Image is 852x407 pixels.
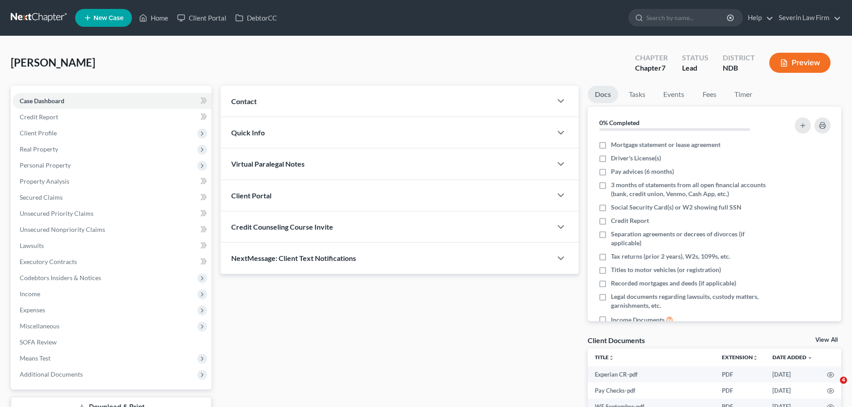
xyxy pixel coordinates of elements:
[822,377,843,398] iframe: Intercom live chat
[20,370,83,378] span: Additional Documents
[723,63,755,73] div: NDB
[20,177,69,185] span: Property Analysis
[20,306,45,314] span: Expenses
[635,63,668,73] div: Chapter
[13,254,212,270] a: Executory Contracts
[135,10,173,26] a: Home
[682,63,708,73] div: Lead
[769,53,831,73] button: Preview
[11,56,95,69] span: [PERSON_NAME]
[588,366,715,382] td: Experian CR-pdf
[13,109,212,125] a: Credit Report
[715,382,765,399] td: PDF
[20,129,57,137] span: Client Profile
[682,53,708,63] div: Status
[20,113,58,121] span: Credit Report
[743,10,773,26] a: Help
[20,145,58,153] span: Real Property
[646,9,728,26] input: Search by name...
[611,203,742,212] span: Social Security Card(s) or W2 showing full SSN
[611,140,721,149] span: Mortgage statement or lease agreement
[93,15,123,21] span: New Case
[611,265,721,274] span: Titles to motor vehicles (or registration)
[231,97,257,105] span: Contact
[20,193,63,201] span: Secured Claims
[723,53,755,63] div: District
[753,355,758,361] i: unfold_more
[774,10,841,26] a: Severin Law Firm
[13,334,212,350] a: SOFA Review
[611,216,649,225] span: Credit Report
[20,161,71,169] span: Personal Property
[231,222,333,231] span: Credit Counseling Course Invite
[13,238,212,254] a: Lawsuits
[588,382,715,399] td: Pay Checks-pdf
[656,86,691,103] a: Events
[20,242,44,249] span: Lawsuits
[599,119,640,126] strong: 0% Completed
[807,355,813,361] i: expand_more
[595,354,614,361] a: Titleunfold_more
[611,279,736,288] span: Recorded mortgages and deeds (if applicable)
[588,336,645,345] div: Client Documents
[231,254,356,262] span: NextMessage: Client Text Notifications
[765,366,820,382] td: [DATE]
[611,292,770,310] span: Legal documents regarding lawsuits, custody matters, garnishments, etc.
[20,210,93,217] span: Unsecured Priority Claims
[815,337,838,343] a: View All
[13,189,212,206] a: Secured Claims
[13,222,212,238] a: Unsecured Nonpriority Claims
[722,354,758,361] a: Extensionunfold_more
[622,86,653,103] a: Tasks
[661,63,665,72] span: 7
[20,290,40,298] span: Income
[20,258,77,265] span: Executory Contracts
[20,354,51,362] span: Means Test
[611,315,665,324] span: Income Documents
[231,128,265,137] span: Quick Info
[588,86,618,103] a: Docs
[173,10,231,26] a: Client Portal
[611,252,730,261] span: Tax returns (prior 2 years), W2s, 1099s, etc.
[231,10,281,26] a: DebtorCC
[13,173,212,189] a: Property Analysis
[635,53,668,63] div: Chapter
[611,230,770,248] span: Separation agreements or decrees of divorces (if applicable)
[765,382,820,399] td: [DATE]
[20,274,101,281] span: Codebtors Insiders & Notices
[20,226,105,233] span: Unsecured Nonpriority Claims
[695,86,724,103] a: Fees
[715,366,765,382] td: PDF
[611,167,674,176] span: Pay advices (6 months)
[840,377,847,384] span: 4
[231,159,305,168] span: Virtual Paralegal Notes
[727,86,759,103] a: Timer
[609,355,614,361] i: unfold_more
[772,354,813,361] a: Date Added expand_more
[13,206,212,222] a: Unsecured Priority Claims
[20,322,59,330] span: Miscellaneous
[231,191,271,200] span: Client Portal
[611,180,770,198] span: 3 months of statements from all open financial accounts (bank, credit union, Venmo, Cash App, etc.)
[20,338,57,346] span: SOFA Review
[13,93,212,109] a: Case Dashboard
[20,97,64,105] span: Case Dashboard
[611,154,661,163] span: Driver's License(s)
